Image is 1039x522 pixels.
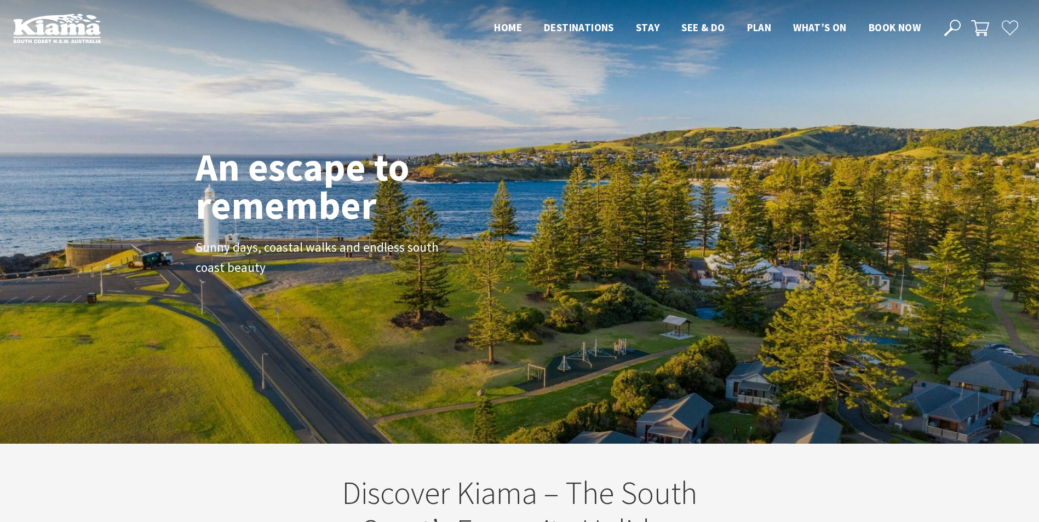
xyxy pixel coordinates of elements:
span: Plan [747,21,772,34]
span: Home [494,21,522,34]
span: Book now [869,21,921,34]
span: See & Do [681,21,725,34]
span: Stay [636,21,660,34]
h1: An escape to remember [196,148,497,225]
img: Kiama Logo [13,13,101,43]
span: What’s On [793,21,847,34]
span: Destinations [544,21,614,34]
p: Sunny days, coastal walks and endless south coast beauty [196,238,442,279]
nav: Main Menu [483,19,932,37]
